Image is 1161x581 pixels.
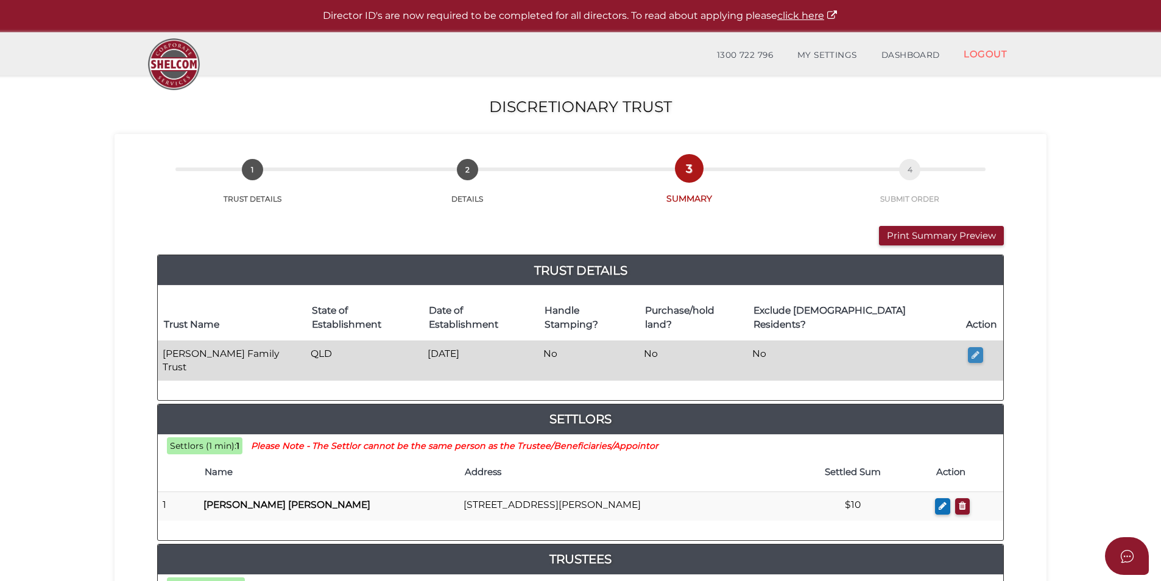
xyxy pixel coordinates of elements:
[747,295,960,340] th: Exclude [DEMOGRAPHIC_DATA] Residents?
[1105,537,1149,575] button: Open asap
[465,467,770,477] h4: Address
[747,340,960,380] td: No
[170,440,236,451] span: Settlors (1 min):
[936,467,997,477] h4: Action
[423,295,538,340] th: Date of Establishment
[306,295,423,340] th: State of Establishment
[575,171,804,205] a: 3SUMMARY
[158,340,306,380] td: [PERSON_NAME] Family Trust
[205,467,453,477] h4: Name
[251,440,658,451] small: Please Note - The Settlor cannot be the same person as the Trustee/Beneficiaries/Appointor
[639,340,748,380] td: No
[158,295,306,340] th: Trust Name
[306,340,423,380] td: QLD
[899,159,920,180] span: 4
[777,10,838,21] a: click here
[30,9,1131,23] p: Director ID's are now required to be completed for all directors. To read about applying please
[803,172,1016,204] a: 4SUBMIT ORDER
[236,440,239,451] b: 1
[960,295,1003,340] th: Action
[158,409,1003,429] a: Settlors
[158,492,199,521] td: 1
[785,43,869,68] a: MY SETTINGS
[242,159,263,180] span: 1
[639,295,748,340] th: Purchase/hold land?
[775,492,930,521] td: $10
[459,492,776,521] td: [STREET_ADDRESS][PERSON_NAME]
[538,340,639,380] td: No
[879,226,1004,246] button: Print Summary Preview
[869,43,952,68] a: DASHBOARD
[142,32,206,96] img: Logo
[158,549,1003,569] a: Trustees
[951,41,1019,66] a: LOGOUT
[679,158,700,179] span: 3
[145,172,360,204] a: 1TRUST DETAILS
[782,467,924,477] h4: Settled Sum
[360,172,575,204] a: 2DETAILS
[158,261,1003,280] a: Trust Details
[457,159,478,180] span: 2
[705,43,785,68] a: 1300 722 796
[538,295,639,340] th: Handle Stamping?
[423,340,538,380] td: [DATE]
[203,499,370,510] b: [PERSON_NAME] [PERSON_NAME]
